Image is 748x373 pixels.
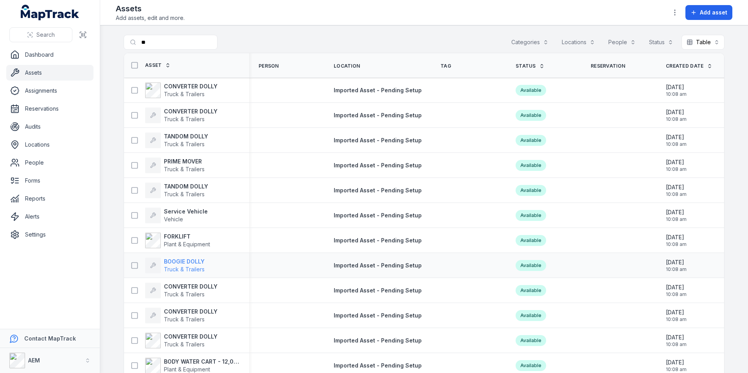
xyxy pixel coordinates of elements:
[9,27,72,42] button: Search
[164,116,205,122] span: Truck & Trailers
[666,341,687,348] span: 10:08 am
[666,208,687,216] span: [DATE]
[6,137,93,152] a: Locations
[145,158,205,173] a: PRIME MOVERTruck & Trailers
[164,283,218,291] strong: CONVERTER DOLLY
[516,360,546,371] div: Available
[164,366,210,373] span: Plant & Equipment
[666,266,687,273] span: 10:08 am
[666,183,687,197] time: 20/08/2025, 10:08:45 am
[666,233,687,247] time: 20/08/2025, 10:08:45 am
[666,316,687,323] span: 10:08 am
[164,233,210,240] strong: FORKLIFT
[145,308,218,323] a: CONVERTER DOLLYTruck & Trailers
[6,155,93,170] a: People
[145,62,162,68] span: Asset
[164,158,205,165] strong: PRIME MOVER
[145,333,218,348] a: CONVERTER DOLLYTruck & Trailers
[334,312,422,319] span: Imported Asset - Pending Setup
[6,191,93,206] a: Reports
[145,233,210,248] a: FORKLIFTPlant & Equipment
[516,135,546,146] div: Available
[334,161,422,169] a: Imported Asset - Pending Setup
[681,35,725,50] button: Table
[666,366,687,373] span: 10:08 am
[6,65,93,81] a: Assets
[666,63,704,69] span: Created Date
[666,241,687,247] span: 10:08 am
[164,91,205,97] span: Truck & Trailers
[506,35,554,50] button: Categories
[334,237,422,244] a: Imported Asset - Pending Setup
[6,101,93,117] a: Reservations
[666,183,687,191] span: [DATE]
[145,258,205,273] a: BOOGIE DOLLYTruck & Trailers
[164,258,205,265] strong: BOOGIE DOLLY
[334,87,422,93] span: Imported Asset - Pending Setup
[666,108,687,122] time: 20/08/2025, 10:08:45 am
[24,335,76,342] strong: Contact MapTrack
[145,133,208,148] a: TANDOM DOLLYTruck & Trailers
[603,35,641,50] button: People
[164,341,205,348] span: Truck & Trailers
[516,63,536,69] span: Status
[666,158,687,172] time: 20/08/2025, 10:08:45 am
[666,91,687,97] span: 10:08 am
[164,241,210,247] span: Plant & Equipment
[666,108,687,116] span: [DATE]
[145,283,218,298] a: CONVERTER DOLLYTruck & Trailers
[334,111,422,119] a: Imported Asset - Pending Setup
[644,35,678,50] button: Status
[145,108,218,123] a: CONVERTER DOLLYTruck & Trailers
[145,82,218,98] a: CONVERTER DOLLYTruck & Trailers
[28,357,40,364] strong: AEM
[516,210,546,221] div: Available
[164,358,240,366] strong: BODY WATER CART - 12,000 LTR
[164,208,208,215] strong: Service Vehicle
[666,191,687,197] span: 10:08 am
[516,335,546,346] div: Available
[164,316,205,323] span: Truck & Trailers
[666,166,687,172] span: 10:08 am
[259,63,279,69] span: Person
[334,137,422,143] span: Imported Asset - Pending Setup
[666,158,687,166] span: [DATE]
[164,216,183,222] span: Vehicle
[334,312,422,319] a: Imported Asset - Pending Setup
[6,209,93,224] a: Alerts
[145,183,208,198] a: TANDOM DOLLYTruck & Trailers
[6,83,93,99] a: Assignments
[334,212,422,219] a: Imported Asset - Pending Setup
[116,14,185,22] span: Add assets, edit and more.
[666,63,712,69] a: Created Date
[666,308,687,323] time: 20/08/2025, 10:08:45 am
[334,237,422,244] span: Imported Asset - Pending Setup
[666,283,687,298] time: 20/08/2025, 10:08:45 am
[164,291,205,298] span: Truck & Trailers
[334,287,422,294] a: Imported Asset - Pending Setup
[666,334,687,348] time: 20/08/2025, 10:08:45 am
[516,235,546,246] div: Available
[334,186,422,194] a: Imported Asset - Pending Setup
[164,133,208,140] strong: TANDOM DOLLY
[666,133,687,141] span: [DATE]
[164,82,218,90] strong: CONVERTER DOLLY
[164,308,218,316] strong: CONVERTER DOLLY
[164,183,208,190] strong: TANDOM DOLLY
[685,5,732,20] button: Add asset
[666,216,687,222] span: 10:08 am
[666,83,687,97] time: 20/08/2025, 10:08:45 am
[666,334,687,341] span: [DATE]
[334,63,360,69] span: Location
[164,266,205,273] span: Truck & Trailers
[6,227,93,242] a: Settings
[666,258,687,273] time: 20/08/2025, 10:08:45 am
[21,5,79,20] a: MapTrack
[516,85,546,96] div: Available
[334,86,422,94] a: Imported Asset - Pending Setup
[116,3,185,14] h2: Assets
[516,285,546,296] div: Available
[516,63,545,69] a: Status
